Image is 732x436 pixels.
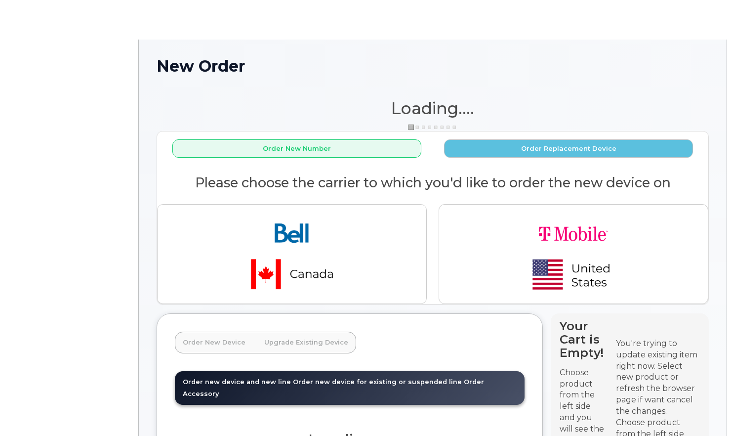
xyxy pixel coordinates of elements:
h1: New Order [157,57,709,75]
div: You're trying to update existing item right now. Select new product or refresh the browser page i... [616,338,700,417]
span: Order new device for existing or suspended line [293,378,462,386]
h4: Your Cart is Empty! [560,319,607,359]
a: Order New Device [175,332,253,353]
span: Order new device and new line [183,378,291,386]
img: bell-18aeeabaf521bd2b78f928a02ee3b89e57356879d39bd386a17a7cccf8069aed.png [223,213,361,296]
img: t-mobile-78392d334a420d5b7f0e63d4fa81f6287a21d394dc80d677554bb55bbab1186f.png [504,213,643,296]
h2: Please choose the carrier to which you'd like to order the new device on [157,175,708,190]
span: Order Accessory [183,378,484,397]
a: Upgrade Existing Device [256,332,356,353]
button: Order Replacement Device [444,139,693,158]
button: Order New Number [172,139,421,158]
h1: Loading.... [157,99,709,117]
img: ajax-loader-3a6953c30dc77f0bf724df975f13086db4f4c1262e45940f03d1251963f1bf2e.gif [408,124,457,131]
